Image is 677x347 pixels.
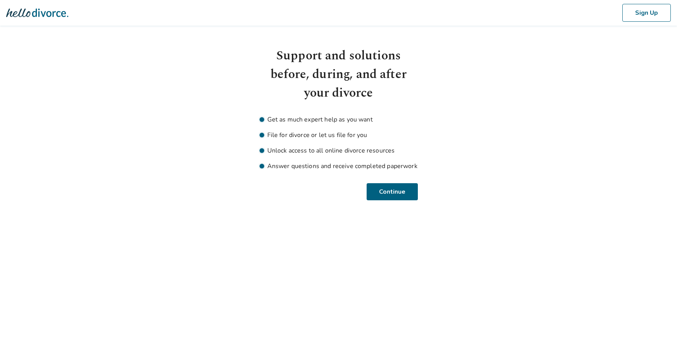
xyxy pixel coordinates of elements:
[260,146,418,155] li: Unlock access to all online divorce resources
[368,183,418,200] button: Continue
[260,47,418,102] h1: Support and solutions before, during, and after your divorce
[260,130,418,140] li: File for divorce or let us file for you
[622,4,671,22] button: Sign Up
[260,115,418,124] li: Get as much expert help as you want
[6,5,68,21] img: Hello Divorce Logo
[260,161,418,171] li: Answer questions and receive completed paperwork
